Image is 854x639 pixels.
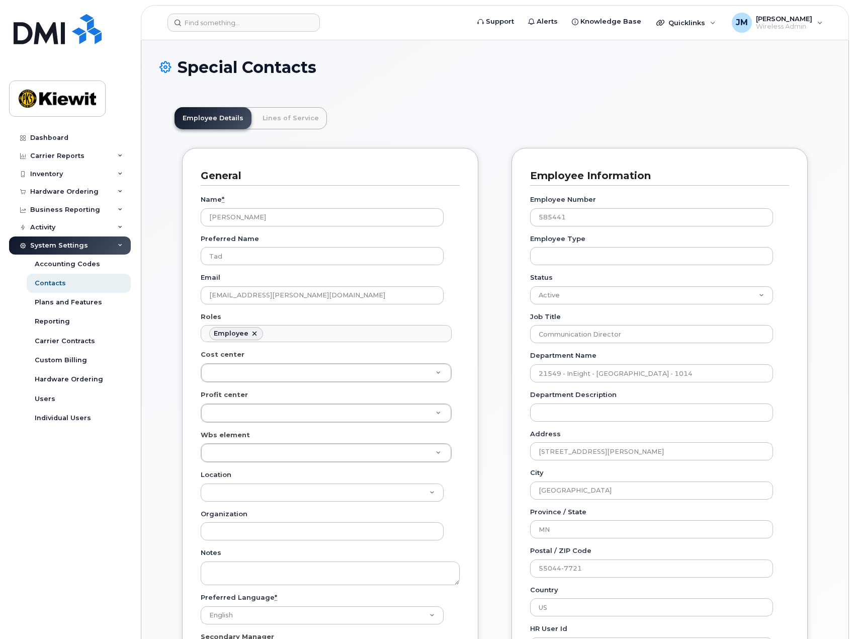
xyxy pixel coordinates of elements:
[201,273,220,282] label: Email
[530,624,567,633] label: HR user id
[222,195,224,203] abbr: required
[530,273,553,282] label: Status
[530,195,596,204] label: Employee Number
[530,468,544,477] label: City
[530,546,591,555] label: Postal / ZIP Code
[530,507,586,517] label: Province / State
[201,593,277,602] label: Preferred Language
[530,351,596,360] label: Department Name
[201,430,250,440] label: Wbs element
[159,58,830,76] h1: Special Contacts
[530,169,782,183] h3: Employee Information
[530,312,561,322] label: Job Title
[201,312,221,322] label: Roles
[530,390,617,400] label: Department Description
[201,169,452,183] h3: General
[201,195,224,204] label: Name
[201,509,247,519] label: Organization
[530,234,585,244] label: Employee Type
[201,470,231,480] label: Location
[175,107,251,129] a: Employee Details
[254,107,327,129] a: Lines of Service
[214,330,248,338] div: Employee
[201,390,248,400] label: Profit center
[201,350,244,359] label: Cost center
[530,585,558,595] label: Country
[530,429,561,439] label: Address
[201,548,221,557] label: Notes
[275,593,277,601] abbr: required
[201,234,259,244] label: Preferred Name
